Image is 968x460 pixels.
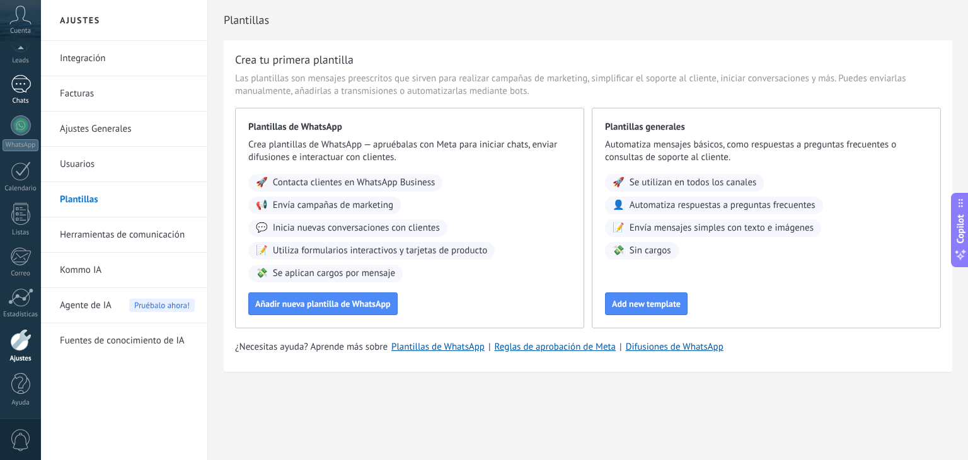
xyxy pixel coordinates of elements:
[612,299,681,308] span: Add new template
[60,323,195,359] a: Fuentes de conocimiento de IA
[41,112,207,147] li: Ajustes Generales
[3,399,39,407] div: Ayuda
[60,147,195,182] a: Usuarios
[3,185,39,193] div: Calendario
[60,41,195,76] a: Integración
[41,41,207,76] li: Integración
[41,253,207,288] li: Kommo IA
[248,292,398,315] button: Añadir nueva plantilla de WhatsApp
[273,176,435,189] span: Contacta clientes en WhatsApp Business
[235,341,941,354] div: | |
[256,267,268,280] span: 💸
[256,244,268,257] span: 📝
[630,199,815,212] span: Automatiza respuestas a preguntas frecuentes
[129,299,195,312] span: Pruébalo ahora!
[605,121,928,134] span: Plantillas generales
[3,270,39,278] div: Correo
[256,199,268,212] span: 📢
[60,253,195,288] a: Kommo IA
[256,176,268,189] span: 🚀
[255,299,391,308] span: Añadir nueva plantilla de WhatsApp
[3,97,39,105] div: Chats
[41,76,207,112] li: Facturas
[391,341,485,353] a: Plantillas de WhatsApp
[60,76,195,112] a: Facturas
[605,139,928,164] span: Automatiza mensajes básicos, como respuestas a preguntas frecuentes o consultas de soporte al cli...
[605,292,688,315] button: Add new template
[613,244,625,257] span: 💸
[248,121,571,134] span: Plantillas de WhatsApp
[60,182,195,217] a: Plantillas
[41,288,207,323] li: Agente de IA
[3,57,39,65] div: Leads
[613,222,625,234] span: 📝
[10,27,31,35] span: Cuenta
[273,222,440,234] span: Inicia nuevas conversaciones con clientes
[273,267,395,280] span: Se aplican cargos por mensaje
[60,112,195,147] a: Ajustes Generales
[41,147,207,182] li: Usuarios
[235,52,354,67] h3: Crea tu primera plantilla
[248,139,571,164] span: Crea plantillas de WhatsApp — apruébalas con Meta para iniciar chats, enviar difusiones e interac...
[60,288,195,323] a: Agente de IAPruébalo ahora!
[235,341,388,354] span: ¿Necesitas ayuda? Aprende más sobre
[626,341,723,353] a: Difusiones de WhatsApp
[613,176,625,189] span: 🚀
[60,288,112,323] span: Agente de IA
[224,8,952,33] h2: Plantillas
[3,139,38,151] div: WhatsApp
[273,199,393,212] span: Envía campañas de marketing
[954,215,967,244] span: Copilot
[41,182,207,217] li: Plantillas
[630,244,671,257] span: Sin cargos
[60,217,195,253] a: Herramientas de comunicación
[41,217,207,253] li: Herramientas de comunicación
[3,311,39,319] div: Estadísticas
[3,229,39,237] div: Listas
[256,222,268,234] span: 💬
[273,244,488,257] span: Utiliza formularios interactivos y tarjetas de producto
[41,323,207,358] li: Fuentes de conocimiento de IA
[630,176,757,189] span: Se utilizan en todos los canales
[630,222,814,234] span: Envía mensajes simples con texto e imágenes
[235,72,941,98] span: Las plantillas son mensajes preescritos que sirven para realizar campañas de marketing, simplific...
[613,199,625,212] span: 👤
[495,341,616,353] a: Reglas de aprobación de Meta
[3,355,39,363] div: Ajustes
